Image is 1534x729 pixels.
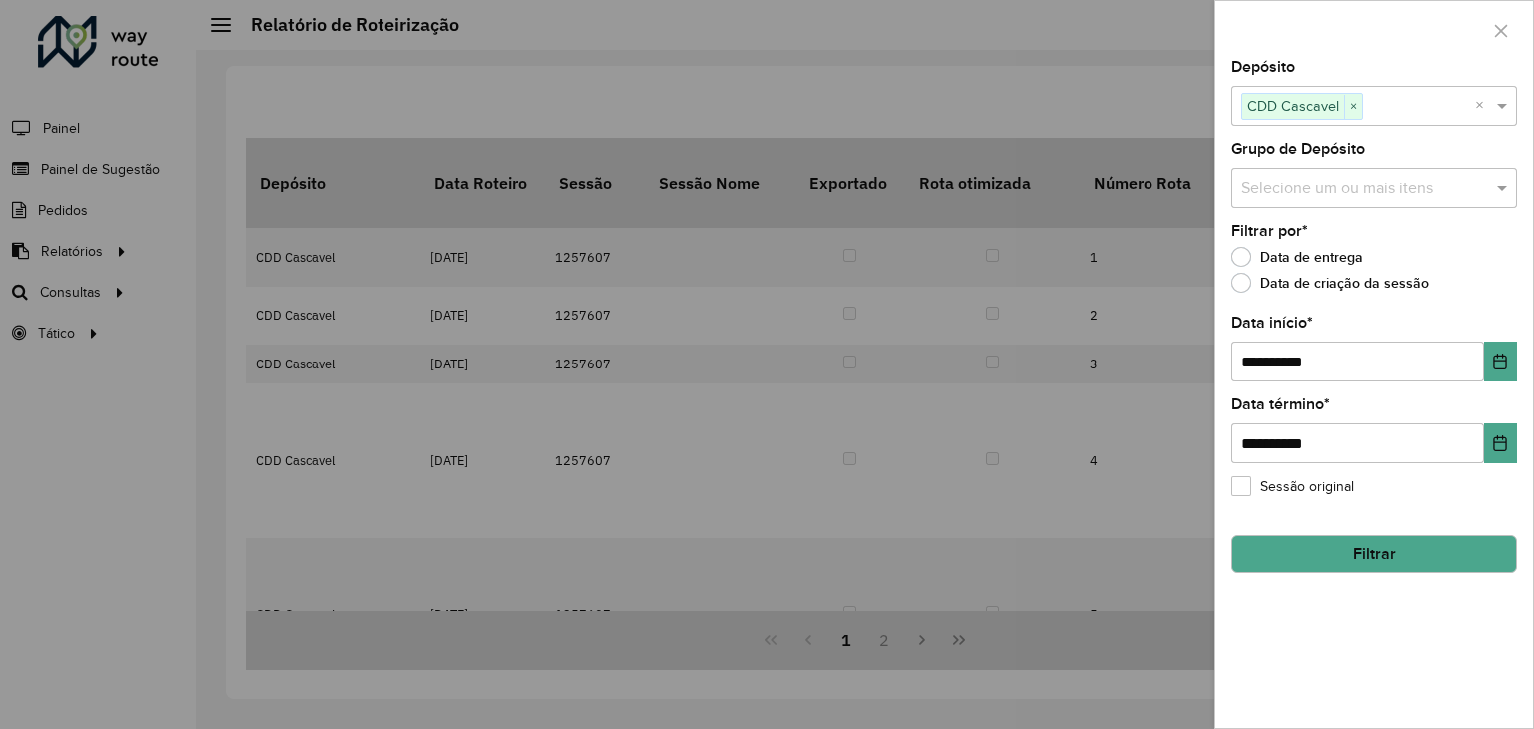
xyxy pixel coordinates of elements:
[1231,55,1295,79] label: Depósito
[1242,94,1344,118] span: CDD Cascavel
[1231,219,1308,243] label: Filtrar por
[1484,342,1517,381] button: Choose Date
[1231,137,1365,161] label: Grupo de Depósito
[1344,95,1362,119] span: ×
[1231,476,1354,497] label: Sessão original
[1475,94,1492,118] span: Clear all
[1231,535,1517,573] button: Filtrar
[1484,423,1517,463] button: Choose Date
[1231,273,1429,293] label: Data de criação da sessão
[1231,247,1363,267] label: Data de entrega
[1231,311,1313,335] label: Data início
[1231,392,1330,416] label: Data término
